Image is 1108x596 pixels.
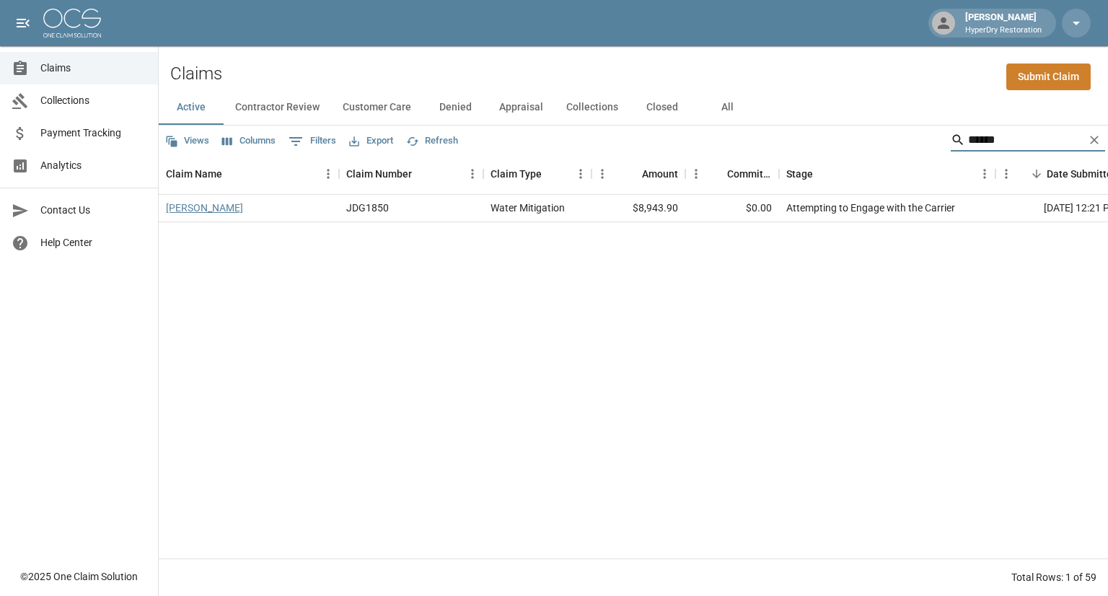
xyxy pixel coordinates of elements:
[170,63,222,84] h2: Claims
[483,154,592,194] div: Claim Type
[9,9,38,38] button: open drawer
[786,154,813,194] div: Stage
[219,130,279,152] button: Select columns
[959,10,1047,36] div: [PERSON_NAME]
[1083,129,1105,151] button: Clear
[40,235,146,250] span: Help Center
[685,195,779,222] div: $0.00
[159,90,1108,125] div: dynamic tabs
[285,130,340,153] button: Show filters
[224,90,331,125] button: Contractor Review
[346,154,412,194] div: Claim Number
[40,126,146,141] span: Payment Tracking
[331,90,423,125] button: Customer Care
[159,90,224,125] button: Active
[695,90,760,125] button: All
[592,195,685,222] div: $8,943.90
[40,61,146,76] span: Claims
[462,163,483,185] button: Menu
[40,158,146,173] span: Analytics
[403,130,462,152] button: Refresh
[20,569,138,584] div: © 2025 One Claim Solution
[642,154,678,194] div: Amount
[159,154,339,194] div: Claim Name
[491,154,542,194] div: Claim Type
[1026,164,1047,184] button: Sort
[813,164,833,184] button: Sort
[423,90,488,125] button: Denied
[40,203,146,218] span: Contact Us
[592,154,685,194] div: Amount
[488,90,555,125] button: Appraisal
[570,163,592,185] button: Menu
[166,201,243,215] a: [PERSON_NAME]
[727,154,772,194] div: Committed Amount
[317,163,339,185] button: Menu
[542,164,562,184] button: Sort
[339,154,483,194] div: Claim Number
[43,9,101,38] img: ocs-logo-white-transparent.png
[592,163,613,185] button: Menu
[412,164,432,184] button: Sort
[630,90,695,125] button: Closed
[707,164,727,184] button: Sort
[491,201,565,215] div: Water Mitigation
[166,154,222,194] div: Claim Name
[162,130,213,152] button: Views
[346,130,397,152] button: Export
[222,164,242,184] button: Sort
[685,154,779,194] div: Committed Amount
[40,93,146,108] span: Collections
[786,201,955,215] div: Attempting to Engage with the Carrier
[685,163,707,185] button: Menu
[995,163,1017,185] button: Menu
[622,164,642,184] button: Sort
[951,128,1105,154] div: Search
[346,201,389,215] div: JDG1850
[1011,570,1096,584] div: Total Rows: 1 of 59
[974,163,995,185] button: Menu
[555,90,630,125] button: Collections
[1006,63,1091,90] a: Submit Claim
[779,154,995,194] div: Stage
[965,25,1042,37] p: HyperDry Restoration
